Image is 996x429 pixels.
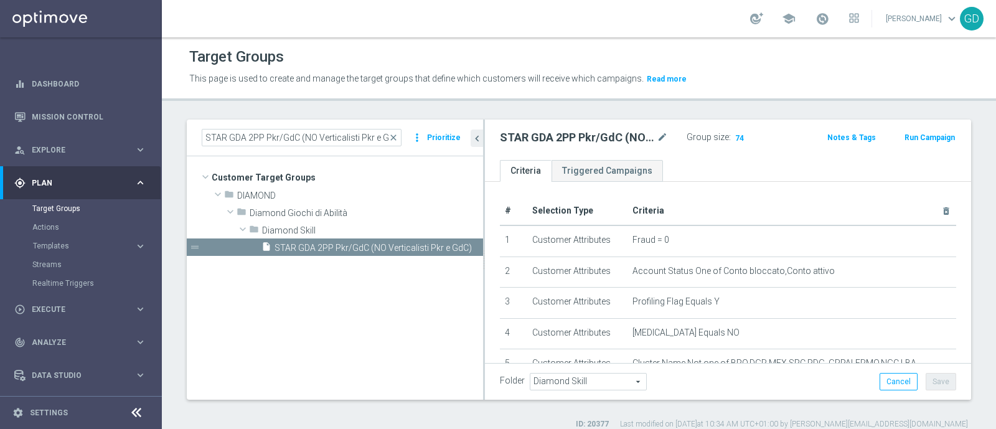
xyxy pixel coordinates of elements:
div: Realtime Triggers [32,274,161,293]
i: track_changes [14,337,26,348]
label: Group size [687,132,729,143]
i: keyboard_arrow_right [134,240,146,252]
td: Customer Attributes [527,225,627,257]
div: GD [960,7,984,31]
i: settings [12,407,24,418]
i: delete_forever [941,206,951,216]
i: keyboard_arrow_right [134,144,146,156]
a: Criteria [500,160,552,182]
i: keyboard_arrow_right [134,336,146,348]
button: person_search Explore keyboard_arrow_right [14,145,147,155]
th: Selection Type [527,197,627,225]
i: person_search [14,144,26,156]
a: Optibot [32,392,130,425]
i: gps_fixed [14,177,26,189]
label: Folder [500,375,525,386]
h2: STAR GDA 2PP Pkr/GdC (NO Verticalisti Pkr e GdC) [500,130,654,145]
th: # [500,197,527,225]
button: track_changes Analyze keyboard_arrow_right [14,337,147,347]
button: Mission Control [14,112,147,122]
div: Optibot [14,392,146,425]
button: Data Studio keyboard_arrow_right [14,370,147,380]
span: Diamond Skill [262,225,483,236]
button: equalizer Dashboard [14,79,147,89]
div: Mission Control [14,100,146,133]
a: Actions [32,222,129,232]
span: Data Studio [32,372,134,379]
td: 1 [500,225,527,257]
div: Dashboard [14,67,146,100]
a: Dashboard [32,67,146,100]
span: Plan [32,179,134,187]
div: Templates [32,237,161,255]
i: equalizer [14,78,26,90]
i: folder [249,224,259,238]
button: Cancel [880,373,918,390]
span: Profiling Flag Equals Y [632,296,720,307]
span: Fraud = 0 [632,235,669,245]
div: Data Studio [14,370,134,381]
span: Customer Target Groups [212,169,483,186]
span: STAR GDA 2PP Pkr/GdC (NO Verticalisti Pkr e GdC) [275,243,483,253]
span: Account Status One of Conto bloccato,Conto attivo [632,266,835,276]
span: Execute [32,306,134,313]
span: Templates [33,242,122,250]
div: Templates [33,242,134,250]
i: mode_edit [657,130,668,145]
i: keyboard_arrow_right [134,177,146,189]
a: Target Groups [32,204,129,214]
a: Triggered Campaigns [552,160,663,182]
span: This page is used to create and manage the target groups that define which customers will receive... [189,73,644,83]
td: Customer Attributes [527,318,627,349]
h1: Target Groups [189,48,284,66]
td: Customer Attributes [527,349,627,380]
div: Analyze [14,337,134,348]
td: 5 [500,349,527,380]
span: Explore [32,146,134,154]
button: Save [926,373,956,390]
button: Read more [646,72,688,86]
div: Streams [32,255,161,274]
input: Quick find group or folder [202,129,402,146]
div: Target Groups [32,199,161,218]
span: Cluster Name Not one of BPO,DGR,MFX,SPC,PDG_GRPALERMO,NGC,LBA [632,358,916,369]
button: play_circle_outline Execute keyboard_arrow_right [14,304,147,314]
td: 4 [500,318,527,349]
span: DIAMOND [237,191,483,201]
button: Templates keyboard_arrow_right [32,241,147,251]
i: keyboard_arrow_right [134,369,146,381]
button: Prioritize [425,130,463,146]
span: close [388,133,398,143]
button: gps_fixed Plan keyboard_arrow_right [14,178,147,188]
button: Notes & Tags [826,131,877,144]
td: 2 [500,257,527,288]
a: [PERSON_NAME]keyboard_arrow_down [885,9,960,28]
i: keyboard_arrow_right [134,303,146,315]
i: chevron_left [471,133,483,144]
i: play_circle_outline [14,304,26,315]
i: folder [224,189,234,204]
span: 74 [734,133,745,145]
div: Actions [32,218,161,237]
span: [MEDICAL_DATA] Equals NO [632,328,740,338]
span: Criteria [632,205,664,215]
div: Execute [14,304,134,315]
a: Realtime Triggers [32,278,129,288]
td: Customer Attributes [527,257,627,288]
td: Customer Attributes [527,288,627,319]
span: school [782,12,796,26]
i: folder [237,207,247,221]
div: Explore [14,144,134,156]
label: : [729,132,731,143]
a: Mission Control [32,100,146,133]
button: chevron_left [471,130,483,147]
span: Diamond Giochi di Abilit&#xE0; [250,208,483,219]
a: Streams [32,260,129,270]
span: Analyze [32,339,134,346]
